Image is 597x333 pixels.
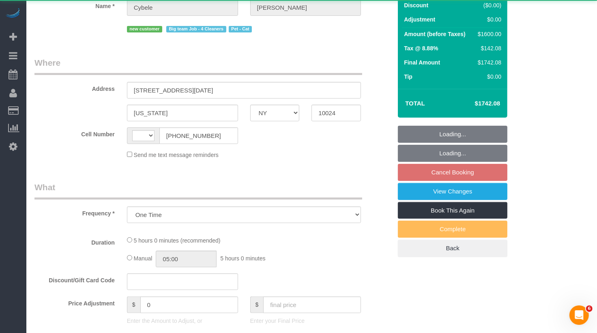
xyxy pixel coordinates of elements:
[166,26,226,32] span: Big team Job - 4 Cleaners
[28,236,121,247] label: Duration
[586,305,593,312] span: 6
[250,317,361,325] p: Enter your Final Price
[475,58,501,67] div: $1742.08
[134,237,221,244] span: 5 hours 0 minutes (recommended)
[159,127,238,144] input: Cell Number
[5,8,21,19] img: Automaid Logo
[398,183,507,200] a: View Changes
[28,206,121,217] label: Frequency *
[475,1,501,9] div: ($0.00)
[28,296,121,307] label: Price Adjustment
[404,73,412,81] label: Tip
[451,100,500,107] h4: $1742.08
[127,105,238,121] input: City
[134,255,152,262] span: Manual
[229,26,252,32] span: Pet - Cat
[134,152,219,158] span: Send me text message reminders
[34,57,362,75] legend: Where
[398,202,507,219] a: Book This Again
[28,273,121,284] label: Discount/Gift Card Code
[28,82,121,93] label: Address
[475,30,501,38] div: $1600.00
[475,15,501,24] div: $0.00
[127,317,238,325] p: Enter the Amount to Adjust, or
[34,181,362,200] legend: What
[569,305,589,325] iframe: Intercom live chat
[250,296,264,313] span: $
[475,73,501,81] div: $0.00
[404,15,435,24] label: Adjustment
[404,1,428,9] label: Discount
[28,127,121,138] label: Cell Number
[127,26,162,32] span: new customer
[405,100,425,107] strong: Total
[398,240,507,257] a: Back
[404,30,465,38] label: Amount (before Taxes)
[220,255,265,262] span: 5 hours 0 minutes
[404,58,440,67] label: Final Amount
[311,105,361,121] input: Zip Code
[475,44,501,52] div: $142.08
[263,296,361,313] input: final price
[127,296,140,313] span: $
[404,44,438,52] label: Tax @ 8.88%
